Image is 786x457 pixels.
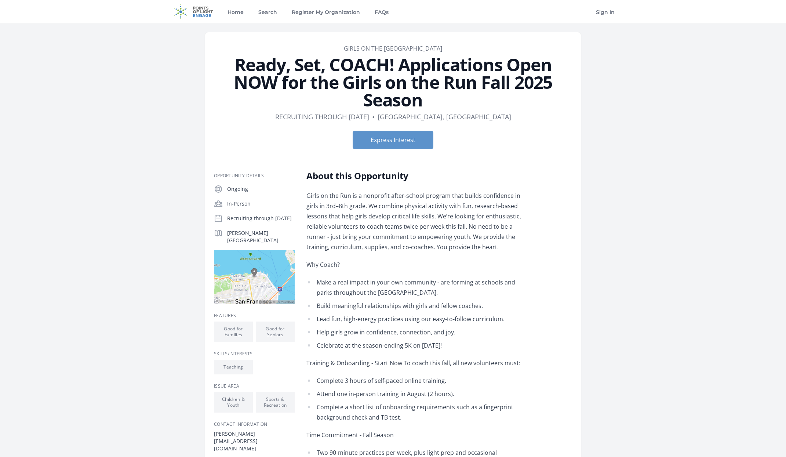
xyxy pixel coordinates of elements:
[344,44,442,52] a: Girls on the [GEOGRAPHIC_DATA]
[306,170,521,182] h2: About this Opportunity
[378,112,511,122] dd: [GEOGRAPHIC_DATA], [GEOGRAPHIC_DATA]
[306,301,521,311] li: Build meaningful relationships with girls and fellow coaches.
[214,351,295,357] h3: Skills/Interests
[256,392,295,413] li: Sports & Recreation
[214,173,295,179] h3: Opportunity Details
[227,200,295,207] p: In-Person
[306,358,521,368] p: Training & Onboarding - Start Now To coach this fall, all new volunteers must:
[306,260,521,270] p: Why Coach?
[214,421,295,427] h3: Contact Information
[306,402,521,422] li: Complete a short list of onboarding requirements such as a fingerprint background check and TB test.
[214,383,295,389] h3: Issue area
[214,56,572,109] h1: Ready, Set, COACH! Applications Open NOW for the Girls on the Run Fall 2025 Season
[306,340,521,351] li: Celebrate at the season-ending 5K on [DATE]!
[306,430,521,440] p: Time Commitment - Fall Season
[227,215,295,222] p: Recruiting through [DATE]
[306,389,521,399] li: Attend one in-person training in August (2 hours).
[214,430,295,438] dt: [PERSON_NAME]
[214,250,295,304] img: Map
[353,131,433,149] button: Express Interest
[306,277,521,298] li: Make a real impact in your own community - are forming at schools and parks throughout the [GEOGR...
[256,322,295,342] li: Good for Seniors
[214,322,253,342] li: Good for Families
[306,314,521,324] li: Lead fun, high-energy practices using our easy-to-follow curriculum.
[372,112,375,122] div: •
[306,327,521,337] li: Help girls grow in confidence, connection, and joy.
[214,438,295,452] dd: [EMAIL_ADDRESS][DOMAIN_NAME]
[214,313,295,319] h3: Features
[214,392,253,413] li: Children & Youth
[227,229,295,244] p: [PERSON_NAME][GEOGRAPHIC_DATA]
[227,185,295,193] p: Ongoing
[214,360,253,374] li: Teaching
[275,112,369,122] dd: Recruiting through [DATE]
[306,191,521,252] p: Girls on the Run is a nonprofit after-school program that builds confidence in girls in 3rd–8th g...
[306,376,521,386] li: Complete 3 hours of self-paced online training.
